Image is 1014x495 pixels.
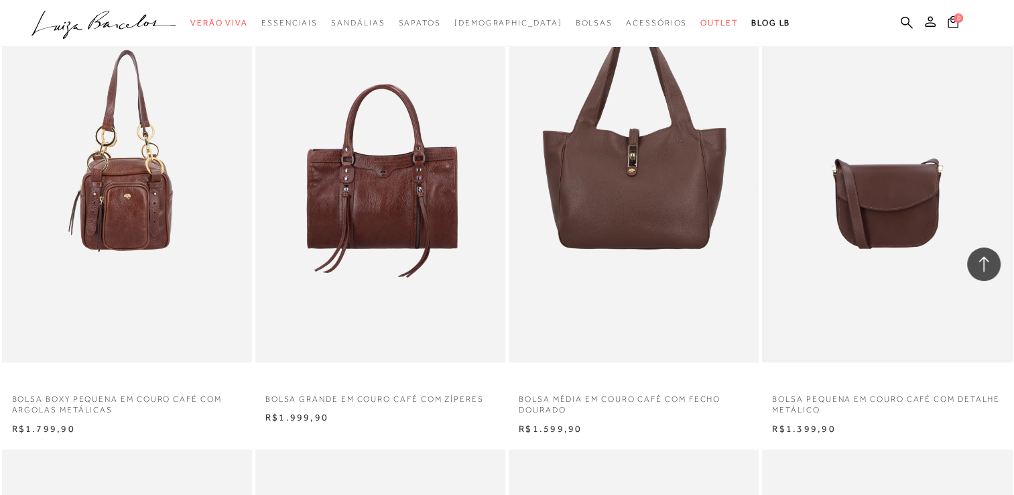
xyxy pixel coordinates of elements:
a: BOLSA MÉDIA EM COURO CAFÉ COM FECHO DOURADO [509,386,759,417]
a: BOLSA PEQUENA EM COURO CAFÉ COM DETALHE METÁLICO [762,386,1012,417]
a: categoryNavScreenReaderText [190,11,248,36]
span: 0 [954,13,963,23]
span: Outlet [700,18,738,27]
span: Sapatos [398,18,440,27]
span: [DEMOGRAPHIC_DATA] [454,18,562,27]
span: BLOG LB [751,18,790,27]
a: categoryNavScreenReaderText [398,11,440,36]
span: Sandálias [331,18,385,27]
span: R$1.799,90 [12,423,75,434]
span: Essenciais [261,18,318,27]
span: R$1.999,90 [265,412,328,423]
span: R$1.599,90 [519,423,582,434]
a: categoryNavScreenReaderText [575,11,613,36]
a: categoryNavScreenReaderText [626,11,687,36]
a: BLOG LB [751,11,790,36]
span: Bolsas [575,18,613,27]
span: Verão Viva [190,18,248,27]
a: BOLSA BOXY PEQUENA EM COURO CAFÉ COM ARGOLAS METÁLICAS [2,386,252,417]
span: R$1.399,90 [772,423,835,434]
a: noSubCategoriesText [454,11,562,36]
a: categoryNavScreenReaderText [700,11,738,36]
a: categoryNavScreenReaderText [261,11,318,36]
button: 0 [944,15,962,33]
a: categoryNavScreenReaderText [331,11,385,36]
a: BOLSA GRANDE EM COURO CAFÉ COM ZÍPERES [255,386,505,405]
span: Acessórios [626,18,687,27]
